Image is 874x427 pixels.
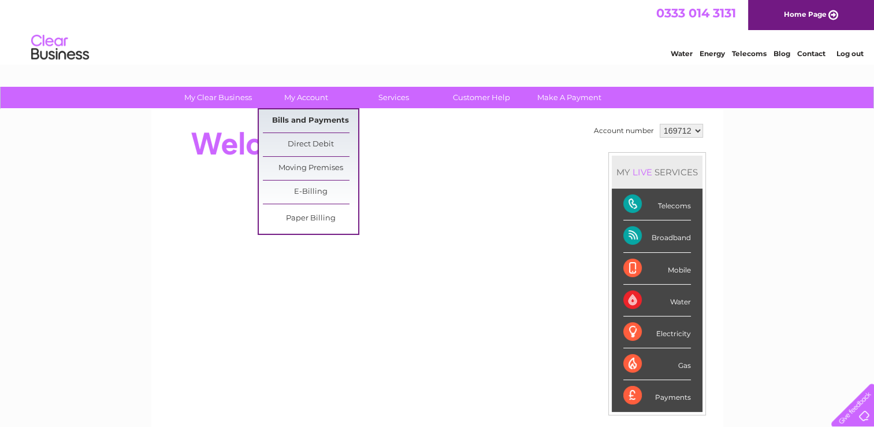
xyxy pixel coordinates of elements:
div: Clear Business is a trading name of Verastar Limited (registered in [GEOGRAPHIC_DATA] No. 3667643... [165,6,711,56]
a: Telecoms [732,49,767,58]
div: Broadband [623,220,691,252]
a: My Clear Business [170,87,266,108]
a: Bills and Payments [263,109,358,132]
a: Make A Payment [522,87,617,108]
a: My Account [258,87,354,108]
div: Telecoms [623,189,691,220]
a: Customer Help [434,87,529,108]
a: Services [346,87,441,108]
div: Electricity [623,316,691,348]
a: Paper Billing [263,207,358,230]
div: Payments [623,380,691,411]
a: E-Billing [263,181,358,204]
a: Log out [836,49,863,58]
div: MY SERVICES [612,156,702,189]
div: Mobile [623,253,691,285]
a: Blog [773,49,790,58]
a: Water [671,49,693,58]
td: Account number [591,121,657,141]
div: LIVE [630,167,654,178]
a: Contact [797,49,825,58]
img: logo.png [31,30,90,65]
div: Gas [623,348,691,380]
div: Water [623,285,691,316]
a: Moving Premises [263,157,358,180]
a: 0333 014 3131 [656,6,736,20]
a: Direct Debit [263,133,358,156]
a: Energy [700,49,725,58]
